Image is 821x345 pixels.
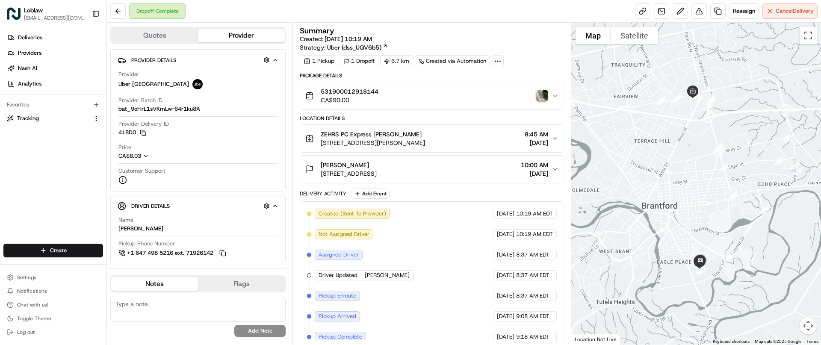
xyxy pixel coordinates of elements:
[321,96,378,104] span: CA$90.00
[118,129,146,136] button: 418D0
[653,91,669,107] div: 4
[111,29,198,42] button: Quotes
[667,90,683,106] div: 6
[319,251,359,259] span: Assigned Driver
[365,271,410,279] span: [PERSON_NAME]
[127,249,213,257] span: +1 647 498 5216 ext. 71926142
[38,90,118,97] div: We're available if you need us!
[69,188,141,203] a: 💻API Documentation
[76,156,93,162] span: [DATE]
[351,189,390,199] button: Add Event
[3,244,103,257] button: Create
[27,133,72,139] span: Loblaw 12 agents
[118,105,200,113] span: bat_9oFirL1sVKmLw-64r1ku8A
[118,152,141,159] span: CA$8.03
[17,301,48,308] span: Chat with us!
[516,230,553,238] span: 10:19 AM EDT
[497,333,514,341] span: [DATE]
[321,139,425,147] span: [STREET_ADDRESS][PERSON_NAME]
[17,156,24,163] img: 1736555255976-a54dd68f-1ca7-489b-9aae-adbdc363a1c4
[516,292,549,300] span: 8:37 AM EDT
[131,203,170,209] span: Driver Details
[22,55,141,64] input: Clear
[779,129,795,145] div: 13
[521,169,548,178] span: [DATE]
[300,115,564,122] div: Location Details
[85,212,103,218] span: Pylon
[60,212,103,218] a: Powered byPylon
[131,57,176,64] span: Provider Details
[701,98,717,114] div: 15
[800,27,817,44] button: Toggle fullscreen view
[652,92,668,109] div: 5
[516,251,549,259] span: 8:37 AM EDT
[38,82,140,90] div: Start new chat
[525,139,548,147] span: [DATE]
[78,133,96,139] span: [DATE]
[3,62,106,75] a: Nash AI
[762,3,818,19] button: CancelDelivery
[576,27,611,44] button: Show street map
[118,225,163,233] div: [PERSON_NAME]
[50,247,67,254] span: Create
[321,161,369,169] span: [PERSON_NAME]
[525,130,548,139] span: 8:45 AM
[118,80,189,88] span: Uber [GEOGRAPHIC_DATA]
[118,248,227,258] button: +1 647 498 5216 ext. 71926142
[702,92,718,109] div: 7
[497,251,514,259] span: [DATE]
[497,313,514,320] span: [DATE]
[806,339,818,344] a: Terms (opens in new tab)
[692,262,709,278] div: 26
[74,133,77,139] span: •
[497,292,514,300] span: [DATE]
[340,55,378,67] div: 1 Dropoff
[715,159,732,175] div: 9
[415,55,490,67] div: Created via Automation
[3,112,103,125] button: Tracking
[9,9,26,26] img: Nash
[118,53,278,67] button: Provider Details
[703,91,719,107] div: 1
[300,190,346,197] div: Delivery Activity
[756,201,772,217] div: 22
[321,87,378,96] span: 531900012918144
[118,71,139,78] span: Provider
[755,339,801,344] span: Map data ©2025 Google
[611,27,658,44] button: Show satellite imagery
[573,333,602,345] a: Open this area in Google Maps (opens a new window)
[118,144,131,151] span: Price
[18,80,41,88] span: Analytics
[573,333,602,345] img: Google
[198,29,285,42] button: Provider
[516,313,549,320] span: 9:08 AM EDT
[300,82,563,109] button: 531900012918144CA$90.00photo_proof_of_delivery image
[300,156,563,183] button: [PERSON_NAME][STREET_ADDRESS]10:00 AM[DATE]
[3,285,103,297] button: Notifications
[9,124,22,138] img: Loblaw 12 agents
[18,82,33,97] img: 1755196953914-cd9d9cba-b7f7-46ee-b6f5-75ff69acacf5
[7,115,89,122] a: Tracking
[787,156,803,173] div: 12
[319,230,369,238] span: Not Assigned Driver
[145,84,156,94] button: Start new chat
[118,152,194,160] button: CA$8.03
[321,130,422,139] span: ZEHRS PC Express [PERSON_NAME]
[319,313,356,320] span: Pickup Arrived
[17,115,39,122] span: Tracking
[27,156,69,162] span: [PERSON_NAME]
[380,55,413,67] div: 6.7 km
[9,192,15,199] div: 📗
[497,230,514,238] span: [DATE]
[17,274,36,281] span: Settings
[3,46,106,60] a: Providers
[24,15,85,21] button: [EMAIL_ADDRESS][DOMAIN_NAME]
[81,191,137,200] span: API Documentation
[3,98,103,112] div: Favorites
[3,326,103,338] button: Log out
[685,88,701,104] div: 18
[690,90,706,106] div: 2
[319,292,356,300] span: Pickup Enroute
[118,199,278,213] button: Driver Details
